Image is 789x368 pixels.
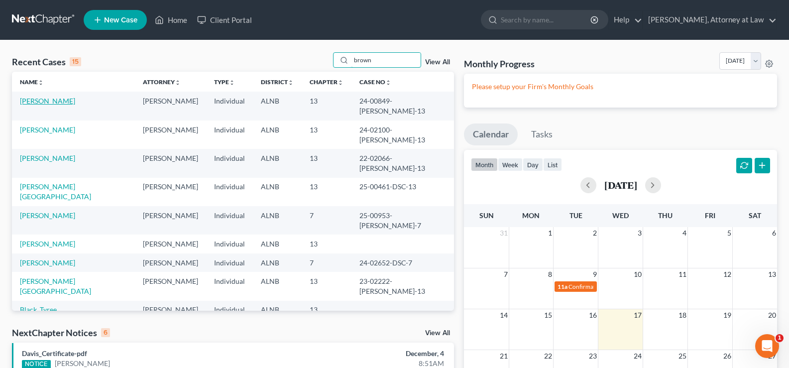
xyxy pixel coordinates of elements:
[722,350,732,362] span: 26
[20,97,75,105] a: [PERSON_NAME]
[658,211,673,220] span: Thu
[705,211,715,220] span: Fri
[206,149,253,177] td: Individual
[543,350,553,362] span: 22
[253,253,302,272] td: ALNB
[547,268,553,280] span: 8
[722,309,732,321] span: 19
[351,272,454,300] td: 23-02222-[PERSON_NAME]-13
[70,57,81,66] div: 15
[722,268,732,280] span: 12
[135,149,206,177] td: [PERSON_NAME]
[425,330,450,337] a: View All
[588,309,598,321] span: 16
[135,121,206,149] td: [PERSON_NAME]
[20,277,91,295] a: [PERSON_NAME][GEOGRAPHIC_DATA]
[206,253,253,272] td: Individual
[749,211,761,220] span: Sat
[253,92,302,120] td: ALNB
[425,59,450,66] a: View All
[20,305,57,314] a: Black, Tyree
[592,268,598,280] span: 9
[522,211,540,220] span: Mon
[206,235,253,253] td: Individual
[499,227,509,239] span: 31
[101,328,110,337] div: 6
[253,206,302,235] td: ALNB
[302,178,351,206] td: 13
[464,123,518,145] a: Calendar
[143,78,181,86] a: Attorneyunfold_more
[206,92,253,120] td: Individual
[776,334,784,342] span: 1
[569,211,582,220] span: Tue
[229,80,235,86] i: unfold_more
[104,16,137,24] span: New Case
[501,10,592,29] input: Search by name...
[20,154,75,162] a: [PERSON_NAME]
[20,258,75,267] a: [PERSON_NAME]
[192,11,257,29] a: Client Portal
[150,11,192,29] a: Home
[351,253,454,272] td: 24-02652-DSC-7
[503,268,509,280] span: 7
[302,149,351,177] td: 13
[633,350,643,362] span: 24
[135,206,206,235] td: [PERSON_NAME]
[681,227,687,239] span: 4
[609,11,642,29] a: Help
[214,78,235,86] a: Typeunfold_more
[175,80,181,86] i: unfold_more
[472,82,769,92] p: Please setup your Firm's Monthly Goals
[499,309,509,321] span: 14
[543,309,553,321] span: 15
[302,235,351,253] td: 13
[206,206,253,235] td: Individual
[767,309,777,321] span: 20
[206,121,253,149] td: Individual
[22,349,87,358] a: Davis_Certificate-pdf
[588,350,598,362] span: 23
[20,182,91,201] a: [PERSON_NAME][GEOGRAPHIC_DATA]
[12,56,81,68] div: Recent Cases
[20,125,75,134] a: [PERSON_NAME]
[20,211,75,220] a: [PERSON_NAME]
[135,92,206,120] td: [PERSON_NAME]
[135,272,206,300] td: [PERSON_NAME]
[677,309,687,321] span: 18
[612,211,629,220] span: Wed
[261,78,294,86] a: Districtunfold_more
[568,283,674,290] span: Confirmation Date for [PERSON_NAME]
[677,268,687,280] span: 11
[338,80,343,86] i: unfold_more
[135,301,206,319] td: [PERSON_NAME]
[351,149,454,177] td: 22-02066-[PERSON_NAME]-13
[302,301,351,319] td: 13
[253,149,302,177] td: ALNB
[464,58,535,70] h3: Monthly Progress
[385,80,391,86] i: unfold_more
[558,283,567,290] span: 11a
[206,272,253,300] td: Individual
[302,206,351,235] td: 7
[351,206,454,235] td: 25-00953-[PERSON_NAME]-7
[351,178,454,206] td: 25-00461-DSC-13
[523,158,543,171] button: day
[767,268,777,280] span: 13
[543,158,562,171] button: list
[633,268,643,280] span: 10
[206,301,253,319] td: Individual
[253,178,302,206] td: ALNB
[206,178,253,206] td: Individual
[726,227,732,239] span: 5
[351,92,454,120] td: 24-00849-[PERSON_NAME]-13
[351,121,454,149] td: 24-02100-[PERSON_NAME]-13
[522,123,562,145] a: Tasks
[302,253,351,272] td: 7
[135,253,206,272] td: [PERSON_NAME]
[38,80,44,86] i: unfold_more
[755,334,779,358] iframe: Intercom live chat
[310,78,343,86] a: Chapterunfold_more
[359,78,391,86] a: Case Nounfold_more
[302,272,351,300] td: 13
